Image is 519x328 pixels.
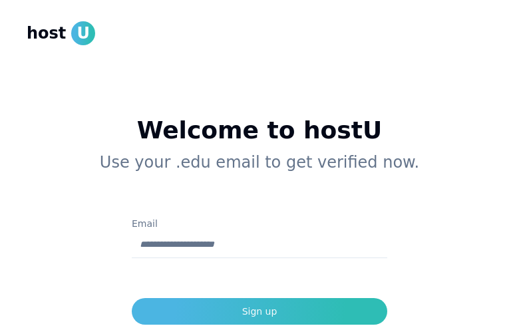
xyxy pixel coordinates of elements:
[48,117,471,144] h1: Welcome to hostU
[132,218,158,229] label: Email
[27,23,66,44] span: host
[242,305,277,318] div: Sign up
[71,21,95,45] span: U
[48,152,471,173] p: Use your .edu email to get verified now.
[132,298,387,325] button: Sign up
[27,21,95,45] a: hostU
